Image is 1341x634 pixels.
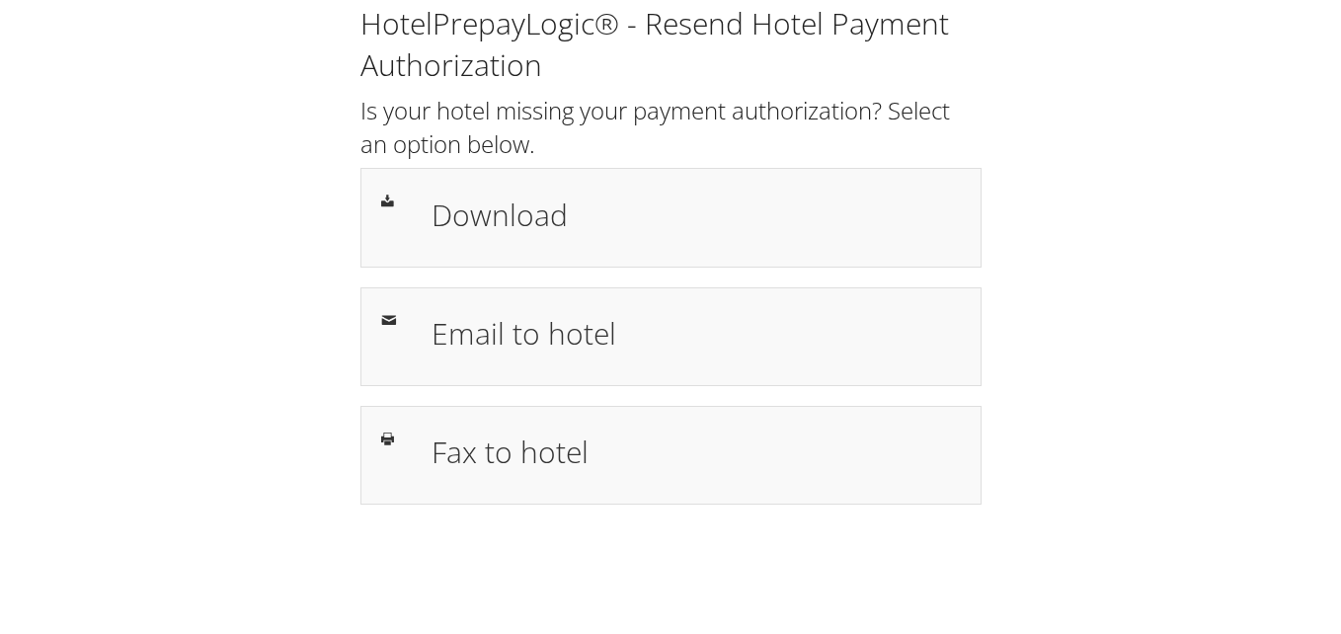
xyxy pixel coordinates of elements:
a: Fax to hotel [360,406,982,505]
a: Email to hotel [360,287,982,386]
a: Download [360,168,982,267]
h1: HotelPrepayLogic® - Resend Hotel Payment Authorization [360,3,982,86]
h1: Email to hotel [432,311,961,356]
h1: Fax to hotel [432,430,961,474]
h1: Download [432,193,961,237]
h2: Is your hotel missing your payment authorization? Select an option below. [360,94,982,160]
